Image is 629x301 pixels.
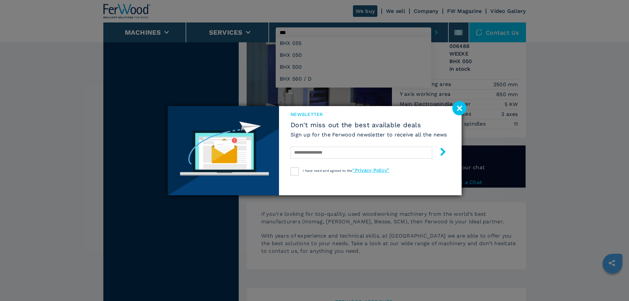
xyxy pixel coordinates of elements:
[432,145,447,161] button: submit-button
[291,131,447,138] h6: Sign up for the Ferwood newsletter to receive all the news
[291,111,447,118] span: newsletter
[352,168,389,173] a: “Privacy Policy”
[303,169,389,172] span: I have read and agreed to the
[168,106,279,195] img: Newsletter image
[291,121,447,129] span: Don't miss out the best available deals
